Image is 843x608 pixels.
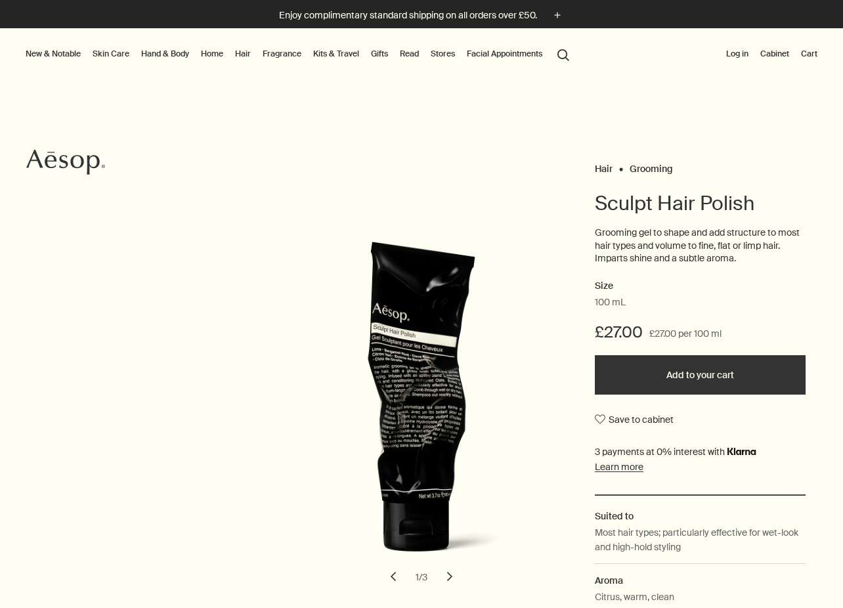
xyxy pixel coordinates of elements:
button: Open search [551,41,575,66]
a: Skin Care [90,46,132,62]
p: Grooming gel to shape and add structure to most hair types and volume to fine, flat or limp hair.... [595,227,806,265]
h2: Size [595,278,806,294]
a: Hand & Body [139,46,192,62]
button: Enjoy complimentary standard shipping on all orders over £50. [279,8,565,23]
h1: Sculpt Hair Polish [595,190,806,217]
button: Cart [798,46,820,62]
div: Sculpt Hair Polish [281,242,562,592]
a: Aesop [23,146,108,182]
a: Kits & Travel [311,46,362,62]
a: Hair [232,46,253,62]
p: Citrus, warm, clean [595,590,674,604]
span: £27.00 per 100 ml [649,326,722,342]
img: Sculpt Hair Polish in black tube [289,242,570,575]
nav: supplementary [724,28,820,81]
a: Read [397,46,421,62]
span: £27.00 [595,322,643,343]
button: next slide [435,562,464,591]
img: Sculpt Hair Polish in black tube [281,242,562,575]
a: Grooming [630,163,673,169]
a: Fragrance [260,46,304,62]
nav: primary [23,28,575,81]
button: Save to cabinet [595,408,674,431]
button: previous slide [379,562,408,591]
p: Enjoy complimentary standard shipping on all orders over £50. [279,9,537,22]
button: Add to your cart - £27.00 [595,355,806,395]
a: Facial Appointments [464,46,545,62]
a: Cabinet [758,46,792,62]
button: Log in [724,46,751,62]
img: Back of Sculpt Hair Polish in alumnium tube [285,242,566,575]
svg: Aesop [26,149,105,175]
button: New & Notable [23,46,83,62]
h2: Aroma [595,573,806,588]
a: Home [198,46,226,62]
p: Most hair types; particularly effective for wet-look and high-hold styling [595,525,806,555]
button: Stores [428,46,458,62]
a: Hair [595,163,613,169]
h2: Suited to [595,509,806,523]
span: 100 mL [595,296,626,309]
a: Gifts [368,46,391,62]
